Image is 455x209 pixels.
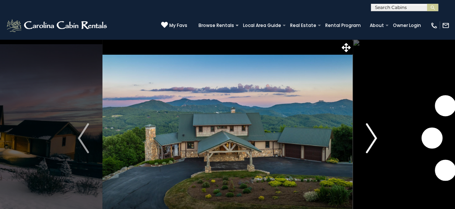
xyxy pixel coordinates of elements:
img: arrow [78,123,89,153]
a: My Favs [161,21,187,29]
img: White-1-2.png [6,18,109,33]
a: Local Area Guide [239,20,285,31]
a: Real Estate [286,20,320,31]
img: arrow [366,123,377,153]
img: phone-regular-white.png [430,22,438,29]
span: My Favs [169,22,187,29]
a: About [366,20,388,31]
a: Rental Program [322,20,365,31]
a: Owner Login [389,20,425,31]
a: Browse Rentals [195,20,238,31]
img: mail-regular-white.png [442,22,449,29]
